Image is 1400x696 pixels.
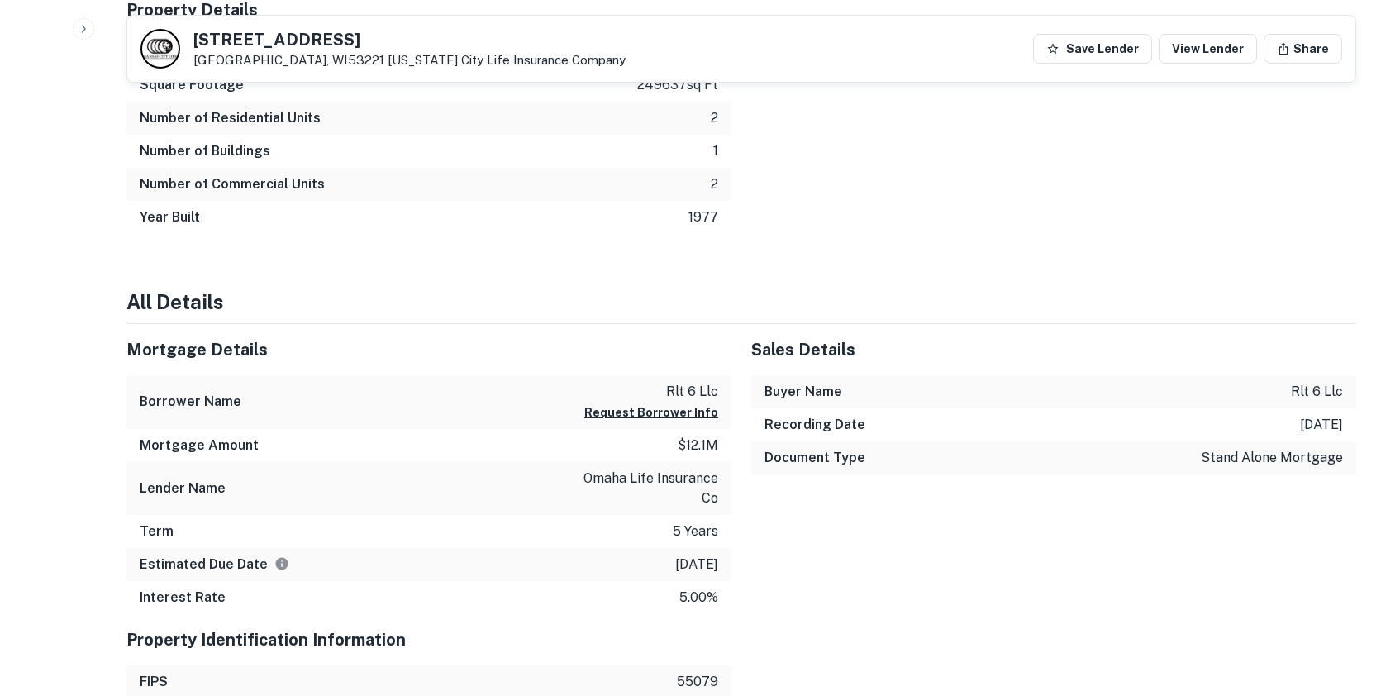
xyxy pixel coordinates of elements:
h5: Sales Details [751,337,1356,362]
h6: Year Built [140,207,200,227]
p: stand alone mortgage [1201,448,1343,468]
h6: Square Footage [140,75,244,95]
button: Save Lender [1033,34,1152,64]
p: 2 [711,108,718,128]
p: 249637 sq ft [637,75,718,95]
h6: Number of Buildings [140,141,270,161]
p: 2 [711,174,718,194]
p: $12.1m [678,436,718,455]
p: [GEOGRAPHIC_DATA], WI53221 [193,53,626,68]
h6: Number of Commercial Units [140,174,325,194]
button: Share [1264,34,1342,64]
a: [US_STATE] City Life Insurance Company [388,53,626,67]
h5: [STREET_ADDRESS] [193,31,626,48]
h6: Number of Residential Units [140,108,321,128]
a: View Lender [1159,34,1257,64]
h6: Mortgage Amount [140,436,259,455]
h6: FIPS [140,672,168,692]
h4: All Details [126,287,1356,317]
p: rlt 6 llc [584,382,718,402]
p: rlt 6 llc [1291,382,1343,402]
h5: Property Identification Information [126,627,731,652]
h6: Recording Date [764,415,865,435]
p: 5.00% [679,588,718,608]
p: 1 [713,141,718,161]
p: 5 years [673,522,718,541]
h6: Lender Name [140,479,226,498]
h6: Document Type [764,448,865,468]
h6: Interest Rate [140,588,226,608]
p: [DATE] [675,555,718,574]
h5: Mortgage Details [126,337,731,362]
button: Request Borrower Info [584,403,718,422]
iframe: Chat Widget [1317,564,1400,643]
h6: Estimated Due Date [140,555,289,574]
p: omaha life insurance co [569,469,718,508]
svg: Estimate is based on a standard schedule for this type of loan. [274,556,289,571]
h6: Buyer Name [764,382,842,402]
p: 1977 [688,207,718,227]
p: [DATE] [1300,415,1343,435]
h6: Borrower Name [140,392,241,412]
h6: Term [140,522,174,541]
p: 55079 [677,672,718,692]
